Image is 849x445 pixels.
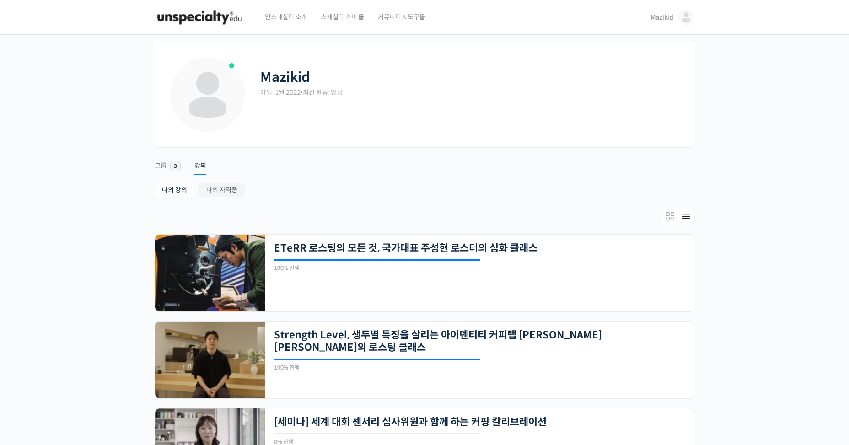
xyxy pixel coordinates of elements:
[274,416,602,428] a: [세미나] 세계 대회 센서리 심사위원과 함께 하는 커핑 칼리브레이션
[662,209,694,225] div: Members directory secondary navigation
[155,150,181,173] a: 그룹 3
[155,161,167,175] div: 그룹
[169,56,247,134] img: Profile photo of Mazikid
[274,329,602,354] a: Strength Level, 생두별 특징을 살리는 아이덴티티 커피랩 [PERSON_NAME] [PERSON_NAME]의 로스팅 클래스
[274,365,480,370] div: 100% 진행
[194,161,206,175] div: 강의
[650,13,673,21] span: Mazikid
[155,150,694,173] nav: Primary menu
[260,88,680,97] div: 가입: 1월 2022 최신 활동: 방금
[301,88,303,97] span: •
[274,242,602,254] a: ETeRR 로스팅의 모든 것, 국가대표 주성현 로스터의 심화 클래스
[155,183,694,199] nav: Sub Menu
[274,439,480,445] div: 0% 진행
[155,183,194,197] a: 나의 강의
[170,161,181,171] span: 3
[260,70,310,86] h2: Mazikid
[194,150,206,173] a: 강의
[274,265,480,271] div: 100% 진행
[199,183,245,197] a: 나의 자격증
